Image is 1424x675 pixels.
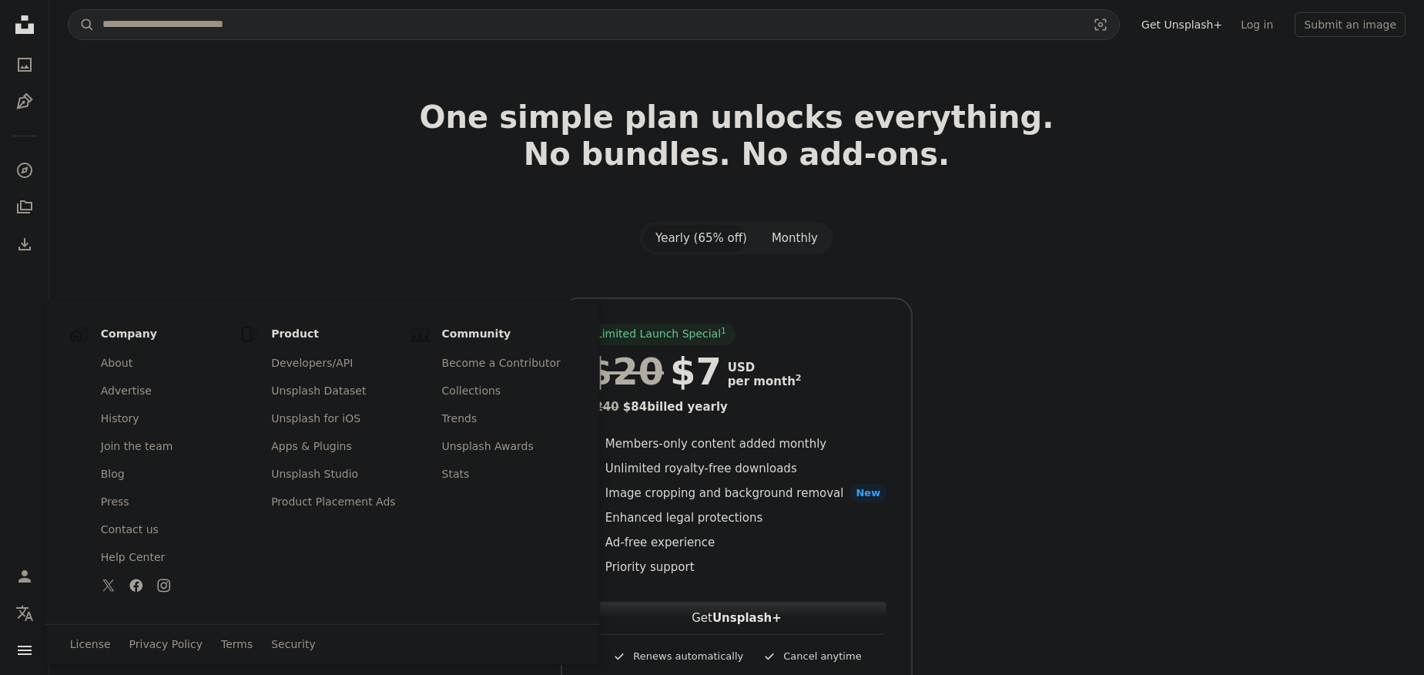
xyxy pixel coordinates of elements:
[643,225,759,251] button: Yearly (65% off)
[221,637,253,653] a: Terms
[92,516,234,544] a: Contact us
[587,484,886,502] li: Image cropping and background removal
[262,350,404,378] a: Developers/API
[262,461,404,489] a: Unsplash Studio
[433,378,575,405] a: Collections
[262,489,404,516] a: Product Placement Ads
[262,405,404,433] a: Unsplash for iOS
[9,598,40,629] button: Language
[9,192,40,223] a: Collections
[92,461,234,489] a: Blog
[92,378,234,405] a: Advertise
[9,155,40,186] a: Explore
[124,573,149,598] a: Follow Unsplash on Facebook
[792,374,805,388] a: 2
[587,509,886,527] li: Enhanced legal protections
[1132,12,1231,37] a: Get Unsplash+
[611,647,743,666] div: Renews automatically
[262,433,404,461] a: Apps & Plugins
[92,489,234,516] a: Press
[9,635,40,666] button: Menu
[712,611,782,625] strong: Unsplash+
[587,459,886,478] li: Unlimited royalty-free downloads
[718,327,729,342] a: 1
[9,86,40,117] a: Illustrations
[849,484,886,502] span: New
[129,637,203,653] a: Privacy Policy
[433,461,575,489] a: Stats
[271,327,404,342] h1: Product
[721,326,726,335] sup: 1
[238,99,1236,210] h2: One simple plan unlocks everything. No bundles. No add-ons.
[1231,12,1282,37] a: Log in
[262,378,404,405] a: Unsplash Dataset
[587,398,886,416] div: $84 billed yearly
[9,9,40,43] a: Home — Unsplash
[68,9,1120,40] form: Find visuals sitewide
[587,351,664,391] span: $20
[1295,12,1406,37] button: Submit an image
[587,533,886,552] li: Ad-free experience
[762,647,861,666] div: Cancel anytime
[759,225,830,251] button: Monthly
[587,324,735,345] div: Limited Launch Special
[587,400,619,414] span: $240
[587,558,886,576] li: Priority support
[101,327,234,342] h1: Company
[92,405,234,433] a: History
[433,405,575,433] a: Trends
[9,229,40,260] a: Download History
[92,433,234,461] a: Join the team
[796,373,802,383] sup: 2
[70,637,111,653] a: License
[69,10,95,39] button: Search Unsplash
[433,433,575,461] a: Unsplash Awards
[728,374,802,388] span: per month
[271,637,316,653] a: Security
[152,573,176,598] a: Follow Unsplash on Instagram
[92,350,234,378] a: About
[442,327,575,342] h1: Community
[587,601,886,635] button: GetUnsplash+
[96,573,121,598] a: Follow Unsplash on Twitter
[9,49,40,80] a: Photos
[587,435,886,453] li: Members-only content added monthly
[433,350,575,378] a: Become a Contributor
[728,361,802,374] span: USD
[92,544,234,572] a: Help Center
[1082,10,1119,39] button: Visual search
[587,351,722,391] div: $7
[9,561,40,592] a: Log in / Sign up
